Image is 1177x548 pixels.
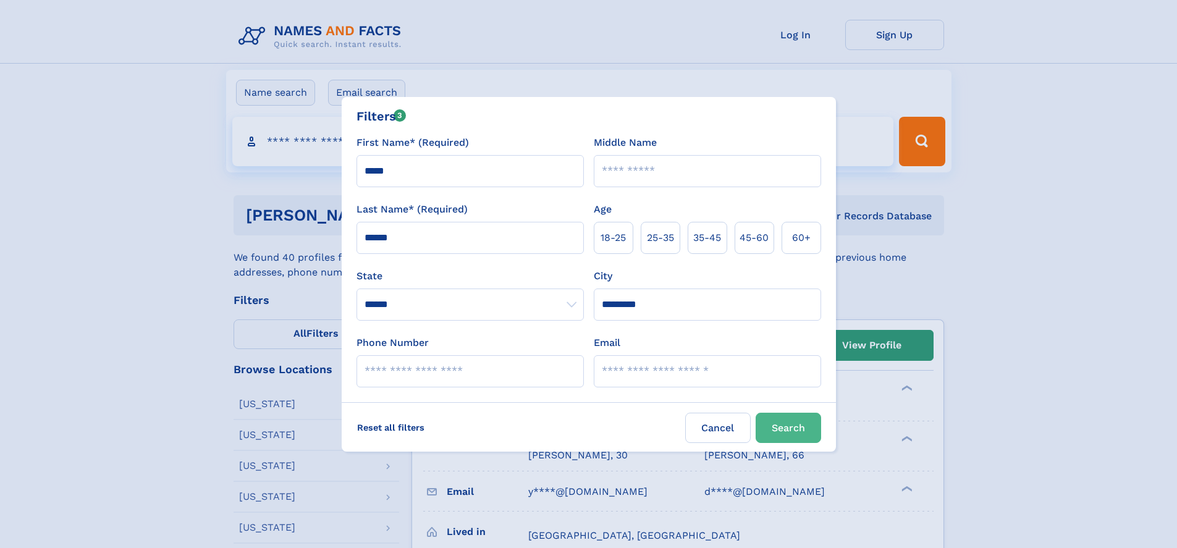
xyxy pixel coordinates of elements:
[594,202,612,217] label: Age
[356,269,584,284] label: State
[792,230,811,245] span: 60+
[349,413,432,442] label: Reset all filters
[594,335,620,350] label: Email
[685,413,751,443] label: Cancel
[356,107,407,125] div: Filters
[601,230,626,245] span: 18‑25
[594,269,612,284] label: City
[756,413,821,443] button: Search
[356,335,429,350] label: Phone Number
[356,135,469,150] label: First Name* (Required)
[594,135,657,150] label: Middle Name
[356,202,468,217] label: Last Name* (Required)
[647,230,674,245] span: 25‑35
[740,230,769,245] span: 45‑60
[693,230,721,245] span: 35‑45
